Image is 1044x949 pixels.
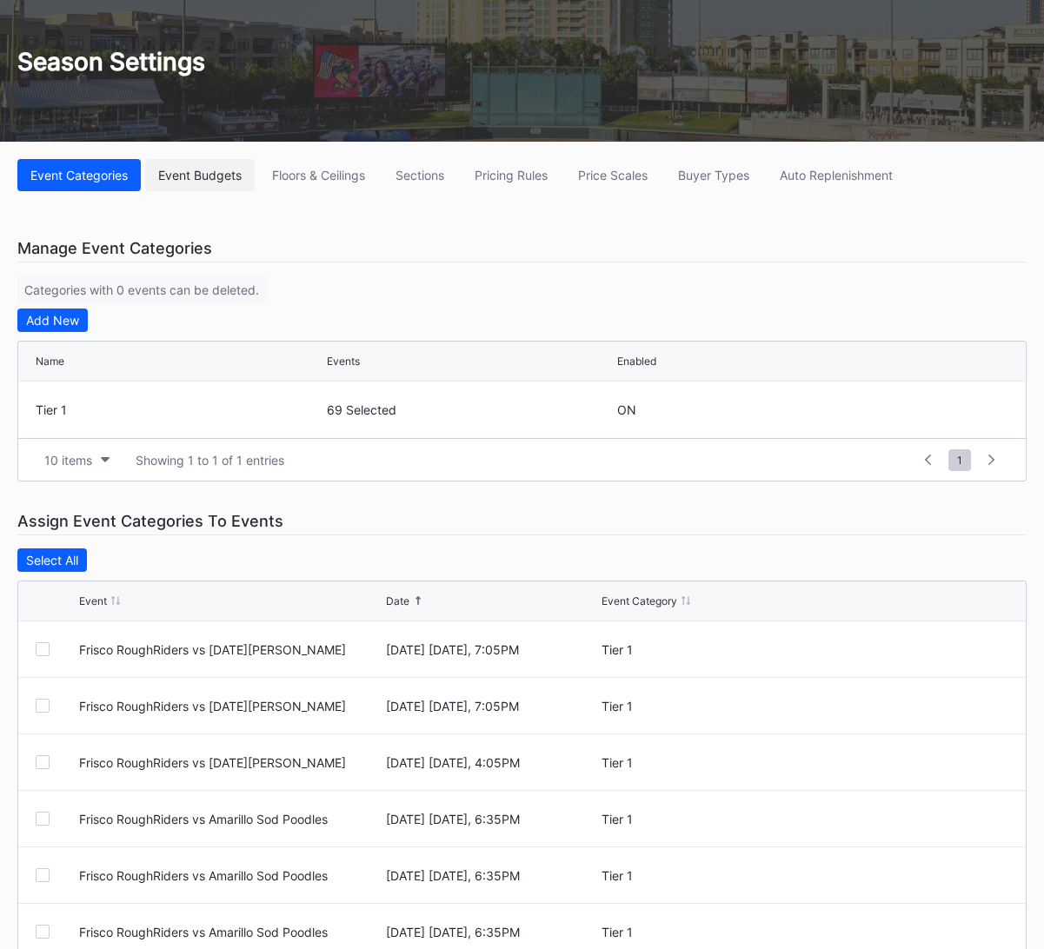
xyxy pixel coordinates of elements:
div: Floors & Ceilings [272,168,365,182]
div: [DATE] [DATE], 4:05PM [386,755,597,770]
div: Categories with 0 events can be deleted. [17,275,266,304]
div: Event Categories [30,168,128,182]
div: [DATE] [DATE], 6:35PM [386,868,597,883]
span: 1 [948,449,971,471]
div: Frisco RoughRiders vs Corpus Christi Hooks [79,699,382,713]
div: 69 Selected [327,402,614,417]
button: Auto Replenishment [767,159,906,191]
div: Frisco RoughRiders vs Corpus Christi Hooks [79,642,382,657]
div: Event Budgets [158,168,242,182]
div: Tier 1 [602,699,904,713]
button: Event Budgets [145,159,255,191]
div: Date [386,594,409,607]
button: Buyer Types [665,159,762,191]
div: Tier 1 [602,755,904,770]
button: Floors & Ceilings [259,159,378,191]
div: Showing 1 to 1 of 1 entries [136,453,284,468]
button: Select All [17,548,87,572]
button: Pricing Rules [462,159,561,191]
div: [DATE] [DATE], 6:35PM [386,812,597,826]
div: Enabled [617,355,656,368]
div: Assign Event Categories To Events [17,508,1027,535]
div: Add New [26,313,79,328]
div: Manage Event Categories [17,235,1027,262]
div: [DATE] [DATE], 7:05PM [386,642,597,657]
div: Tier 1 [602,868,904,883]
div: ON [617,402,636,417]
div: Select All [26,553,78,567]
button: Add New [17,309,88,332]
div: Frisco RoughRiders vs Amarillo Sod Poodles [79,868,382,883]
button: 10 items [36,448,118,472]
div: [DATE] [DATE], 6:35PM [386,925,597,939]
button: Price Scales [565,159,661,191]
div: Sections [396,168,444,182]
div: Event [79,594,107,607]
div: Buyer Types [678,168,749,182]
div: Events [327,355,360,368]
div: Event Category [602,594,677,607]
button: Event Categories [17,159,141,191]
div: Tier 1 [36,402,323,417]
div: Frisco RoughRiders vs Corpus Christi Hooks [79,755,382,770]
div: [DATE] [DATE], 7:05PM [386,699,597,713]
button: Sections [382,159,457,191]
div: Frisco RoughRiders vs Amarillo Sod Poodles [79,812,382,826]
div: Tier 1 [602,925,904,939]
div: Pricing Rules [475,168,548,182]
div: Frisco RoughRiders vs Amarillo Sod Poodles [79,925,382,939]
div: Price Scales [578,168,648,182]
div: 10 items [44,453,92,468]
div: Auto Replenishment [780,168,893,182]
div: Name [36,355,64,368]
div: Tier 1 [602,642,904,657]
div: Tier 1 [602,812,904,826]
